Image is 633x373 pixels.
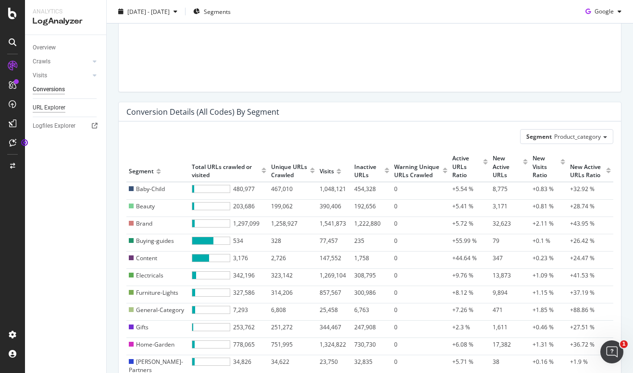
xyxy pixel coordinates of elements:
span: 0 [394,306,397,314]
span: +5.41 % [452,202,473,210]
span: Electricals [136,271,163,279]
span: 390,406 [320,202,341,210]
div: Overview [33,43,56,53]
span: 323,142 [271,271,293,279]
span: 0 [394,237,397,245]
span: 1 [620,340,628,348]
span: +2.11 % [533,219,554,228]
span: 0 [394,358,397,366]
div: Conversions [33,84,65,95]
a: Crawls [33,57,90,67]
span: 199,062 [271,202,293,210]
span: Segment [526,132,552,141]
div: URL Explorer [33,103,65,113]
span: Google [595,7,614,15]
span: 79 [493,237,499,245]
span: +0.46 % [533,323,554,331]
span: 0 [394,323,397,331]
span: 23,750 [320,358,338,366]
span: 857,567 [320,289,341,297]
div: Unique URLs Crawled [271,163,308,179]
span: 0 [394,202,397,210]
span: +8.12 % [452,289,473,297]
span: 328 [271,237,281,245]
span: 203,686 [233,202,255,214]
div: LogAnalyzer [33,16,99,27]
span: 1,048,121 [320,185,346,193]
span: 1,222,880 [354,219,381,228]
a: Conversions [33,84,99,95]
span: 25,458 [320,306,338,314]
span: 192,656 [354,202,376,210]
div: Segment [129,164,154,179]
span: 7,293 [233,306,248,318]
div: Logfiles Explorer [33,121,75,131]
div: Conversion Details (all codes) by Segment [126,107,279,117]
span: 253,762 [233,323,255,335]
span: +41.53 % [570,271,595,279]
div: Warning Unique URLs Crawled [394,163,440,179]
span: General-Category [136,306,184,314]
span: 471 [493,306,503,314]
span: 327,586 [233,289,255,301]
span: 147,552 [320,254,341,262]
span: 32,835 [354,358,372,366]
span: 38 [493,358,499,366]
span: +26.42 % [570,237,595,245]
span: 0 [394,254,397,262]
button: Google [582,4,625,19]
span: Buying-guides [136,237,174,245]
span: +43.95 % [570,219,595,228]
span: 34,826 [233,358,251,370]
span: +0.83 % [533,185,554,193]
a: Overview [33,43,99,53]
span: Product_category [554,132,601,141]
span: +9.76 % [452,271,473,279]
span: +32.92 % [570,185,595,193]
span: 1,611 [493,323,508,331]
div: Inactive URLs [354,163,382,179]
div: New Active URLs Ratio [570,163,604,179]
div: Total URLs crawled or visited [192,163,259,179]
span: +1.9 % [570,358,588,366]
span: +7.26 % [452,306,473,314]
span: 34,622 [271,358,289,366]
span: +5.72 % [452,219,473,228]
span: +6.08 % [452,340,473,349]
span: 308,795 [354,271,376,279]
span: +24.47 % [570,254,595,262]
span: 32,623 [493,219,511,228]
span: Home-Garden [136,340,174,349]
span: +1.31 % [533,340,554,349]
span: 2,726 [271,254,286,262]
div: Active URLs Ratio [452,154,481,179]
span: 3,176 [233,254,248,266]
span: 1,324,822 [320,340,346,349]
a: Logfiles Explorer [33,121,99,131]
span: +28.74 % [570,202,595,210]
span: +0.81 % [533,202,554,210]
span: Segments [204,7,231,15]
span: 751,995 [271,340,293,349]
span: 480,977 [233,185,255,197]
span: +1.15 % [533,289,554,297]
span: Content [136,254,157,262]
span: [DATE] - [DATE] [127,7,170,15]
div: Analytics [33,8,99,16]
span: 1,541,873 [320,219,346,228]
span: 778,065 [233,340,255,352]
span: 235 [354,237,364,245]
span: Baby-Child [136,185,165,193]
span: Gifts [136,323,149,331]
span: +44.64 % [452,254,477,262]
span: 454,328 [354,185,376,193]
div: Crawls [33,57,50,67]
span: 251,272 [271,323,293,331]
span: Brand [136,219,152,228]
span: 314,206 [271,289,293,297]
span: 6,808 [271,306,286,314]
span: +0.23 % [533,254,554,262]
span: 9,894 [493,289,508,297]
div: Tooltip anchor [20,138,29,147]
span: 1,269,104 [320,271,346,279]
